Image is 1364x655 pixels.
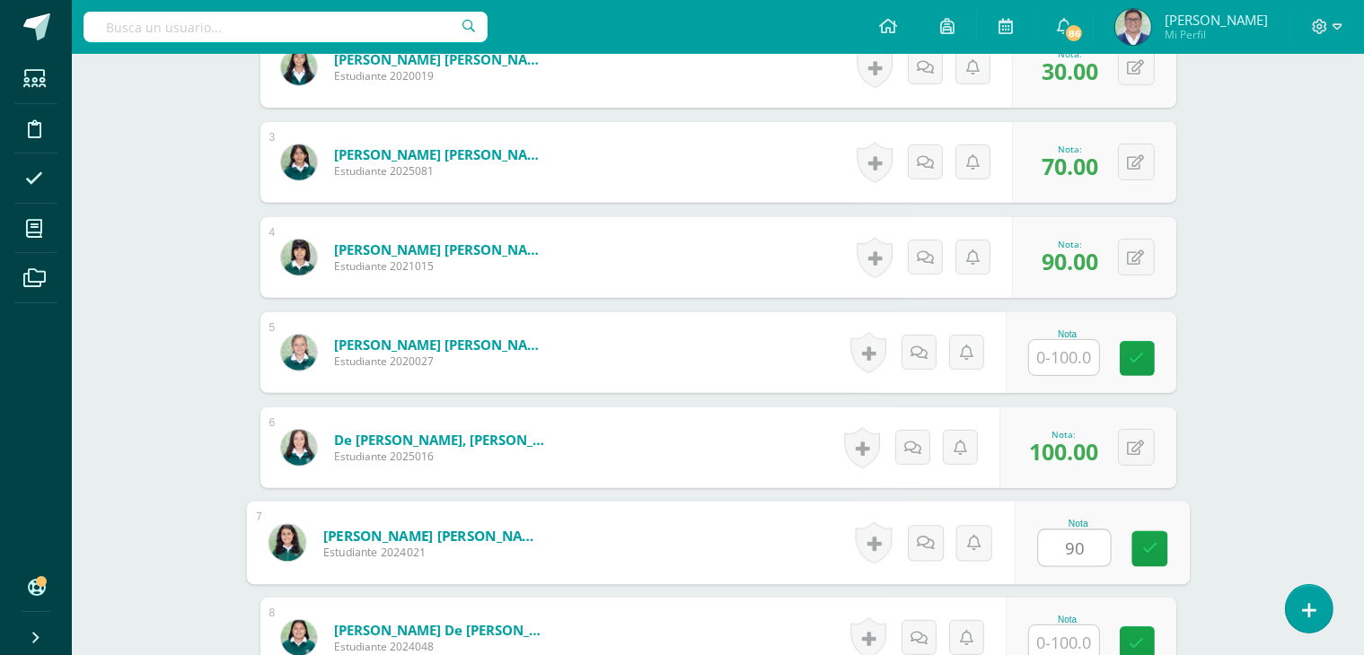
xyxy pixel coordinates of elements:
input: Busca un usuario... [84,12,488,42]
a: [PERSON_NAME] [PERSON_NAME] [334,50,550,68]
img: c596467e7974766f19ceb527dbf14e60.png [281,430,317,466]
div: Nota [1028,329,1107,339]
input: 0-100.0 [1029,340,1099,375]
span: Estudiante 2024021 [322,545,544,561]
input: 0-100.0 [1038,530,1110,566]
a: [PERSON_NAME] [PERSON_NAME], [PERSON_NAME] [334,145,550,163]
div: Nota [1028,615,1107,624]
div: Nota: [1042,143,1098,155]
span: 86 [1064,23,1084,43]
span: Estudiante 2020019 [334,68,550,83]
img: bc886874d70a74588afe01983c46b1ea.png [281,49,317,85]
a: [PERSON_NAME] [PERSON_NAME] [334,336,550,354]
img: fcc16c349dd16362a8ee5b33d221247f.png [281,240,317,275]
span: Mi Perfil [1165,27,1268,42]
span: 100.00 [1029,436,1098,467]
img: 2ab4296ce25518738161d0eb613a9661.png [1115,9,1151,45]
span: Estudiante 2025081 [334,163,550,179]
span: Estudiante 2021015 [334,258,550,274]
img: c1ae8f59422f7e16814a4c51f980fa0c.png [281,335,317,371]
span: Estudiante 2020027 [334,354,550,369]
div: Nota: [1042,238,1098,250]
a: de [PERSON_NAME], [PERSON_NAME] [334,431,550,449]
span: 70.00 [1042,151,1098,181]
span: 30.00 [1042,56,1098,86]
a: [PERSON_NAME] de [PERSON_NAME] [334,621,550,639]
div: Nota: [1029,428,1098,441]
a: [PERSON_NAME] [PERSON_NAME] [334,240,550,258]
span: Estudiante 2024048 [334,639,550,654]
span: [PERSON_NAME] [1165,11,1268,29]
img: d066d74ed1415ada3c4d9169136d4341.png [281,144,317,180]
img: 6c466794625e080c437f9c6a80639155.png [268,524,305,561]
a: [PERSON_NAME] [PERSON_NAME] [322,526,544,545]
div: Nota [1037,519,1119,528]
div: Nota: [1042,48,1098,60]
span: Estudiante 2025016 [334,449,550,464]
span: 90.00 [1042,246,1098,276]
